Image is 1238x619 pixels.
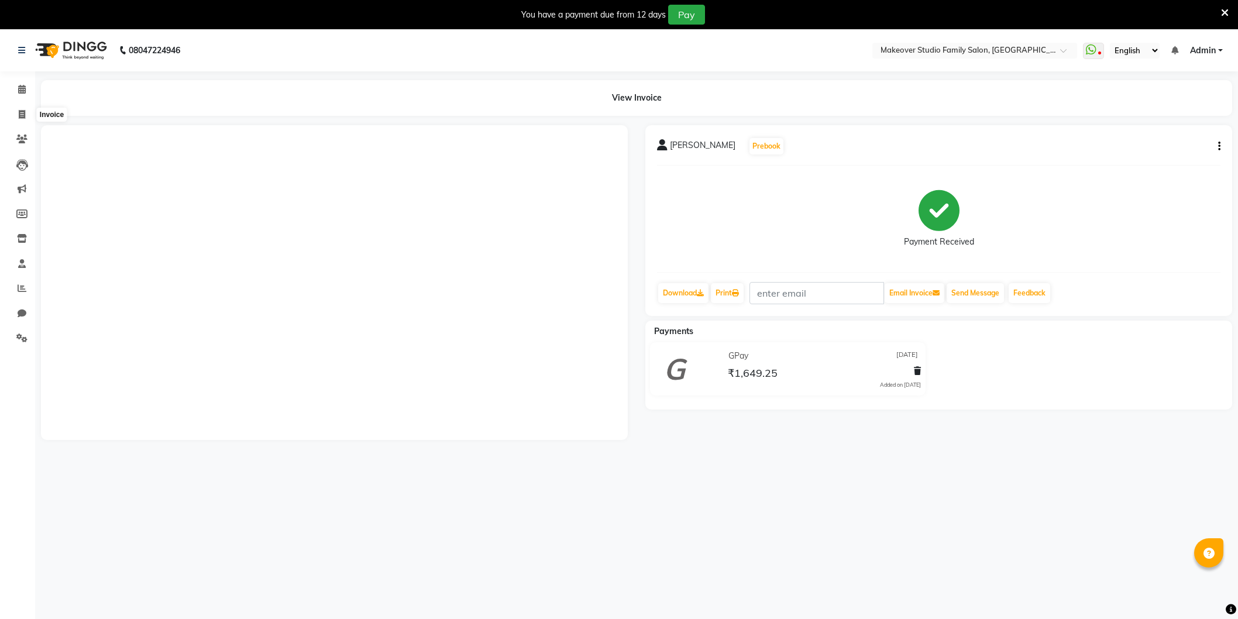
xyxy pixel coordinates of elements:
[1189,572,1226,607] iframe: chat widget
[654,326,693,336] span: Payments
[749,282,884,304] input: enter email
[37,108,67,122] div: Invoice
[728,350,748,362] span: GPay
[129,34,180,67] b: 08047224946
[658,283,709,303] a: Download
[904,236,974,248] div: Payment Received
[728,366,778,383] span: ₹1,649.25
[880,381,921,389] div: Added on [DATE]
[41,80,1232,116] div: View Invoice
[670,139,735,156] span: [PERSON_NAME]
[1190,44,1216,57] span: Admin
[1009,283,1050,303] a: Feedback
[896,350,918,362] span: [DATE]
[521,9,666,21] div: You have a payment due from 12 days
[749,138,783,154] button: Prebook
[30,34,110,67] img: logo
[668,5,705,25] button: Pay
[885,283,944,303] button: Email Invoice
[711,283,744,303] a: Print
[947,283,1004,303] button: Send Message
